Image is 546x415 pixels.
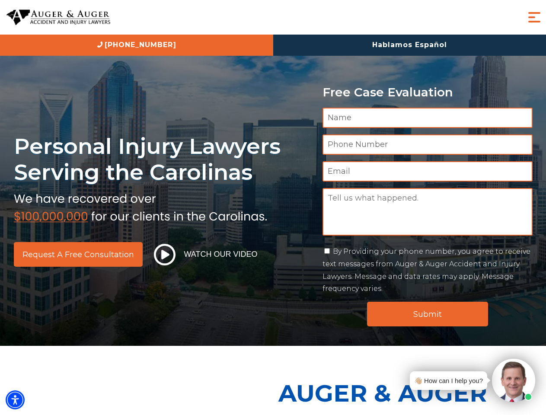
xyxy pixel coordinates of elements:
[14,133,312,185] h1: Personal Injury Lawyers Serving the Carolinas
[526,9,543,26] button: Menu
[322,134,533,155] input: Phone Number
[322,161,533,182] input: Email
[6,390,25,409] div: Accessibility Menu
[22,251,134,259] span: Request a Free Consultation
[278,372,541,415] p: Auger & Auger
[6,10,110,26] img: Auger & Auger Accident and Injury Lawyers Logo
[492,359,535,402] img: Intaker widget Avatar
[14,242,143,267] a: Request a Free Consultation
[322,86,533,99] p: Free Case Evaluation
[414,375,483,386] div: 👋🏼 How can I help you?
[151,243,260,266] button: Watch Our Video
[322,108,533,128] input: Name
[14,190,267,223] img: sub text
[322,247,530,293] label: By Providing your phone number, you agree to receive text messages from Auger & Auger Accident an...
[367,302,488,326] input: Submit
